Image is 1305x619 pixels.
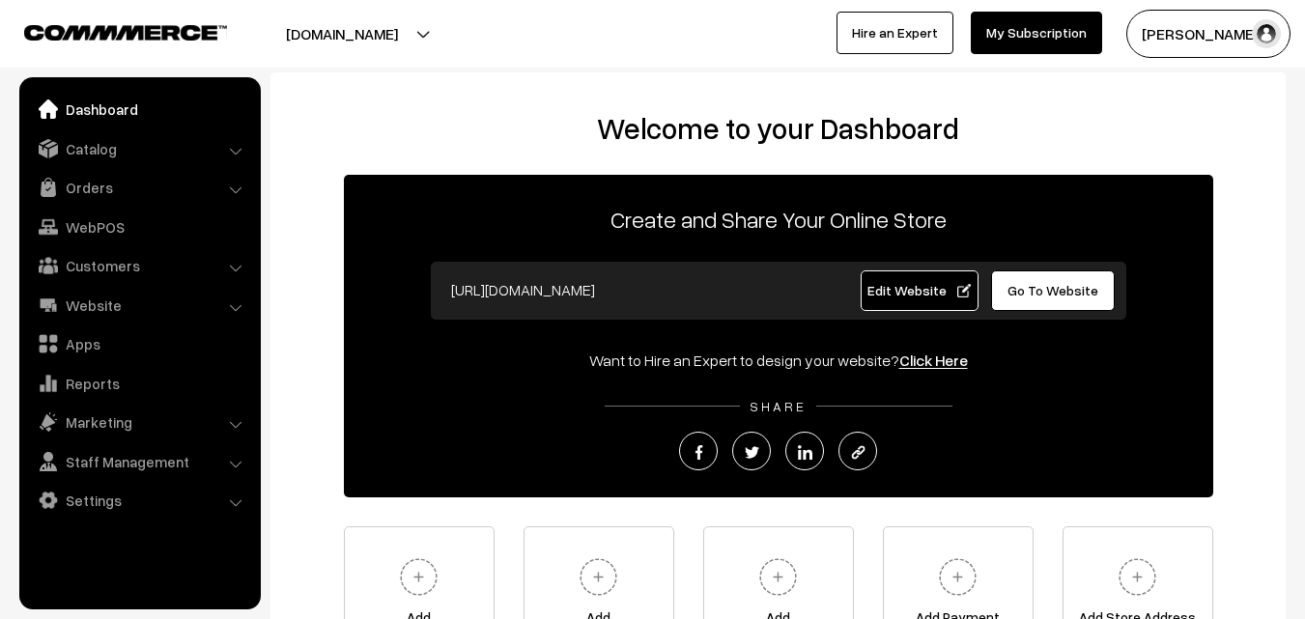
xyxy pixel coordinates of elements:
a: WebPOS [24,210,254,244]
a: Apps [24,326,254,361]
a: Dashboard [24,92,254,127]
a: Marketing [24,405,254,439]
img: COMMMERCE [24,25,227,40]
img: user [1252,19,1281,48]
p: Create and Share Your Online Store [344,202,1213,237]
img: plus.svg [931,550,984,604]
img: plus.svg [752,550,805,604]
a: Hire an Expert [837,12,953,54]
a: Reports [24,366,254,401]
a: COMMMERCE [24,19,193,42]
img: plus.svg [392,550,445,604]
button: [PERSON_NAME] [1126,10,1291,58]
a: Catalog [24,131,254,166]
img: plus.svg [572,550,625,604]
button: [DOMAIN_NAME] [218,10,466,58]
img: plus.svg [1111,550,1164,604]
a: Staff Management [24,444,254,479]
span: Edit Website [867,282,971,298]
a: Settings [24,483,254,518]
a: Orders [24,170,254,205]
a: Click Here [899,351,968,370]
h2: Welcome to your Dashboard [290,111,1266,146]
span: Go To Website [1007,282,1098,298]
span: SHARE [740,398,816,414]
div: Want to Hire an Expert to design your website? [344,349,1213,372]
a: Go To Website [991,270,1116,311]
a: Customers [24,248,254,283]
a: Website [24,288,254,323]
a: My Subscription [971,12,1102,54]
a: Edit Website [861,270,979,311]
